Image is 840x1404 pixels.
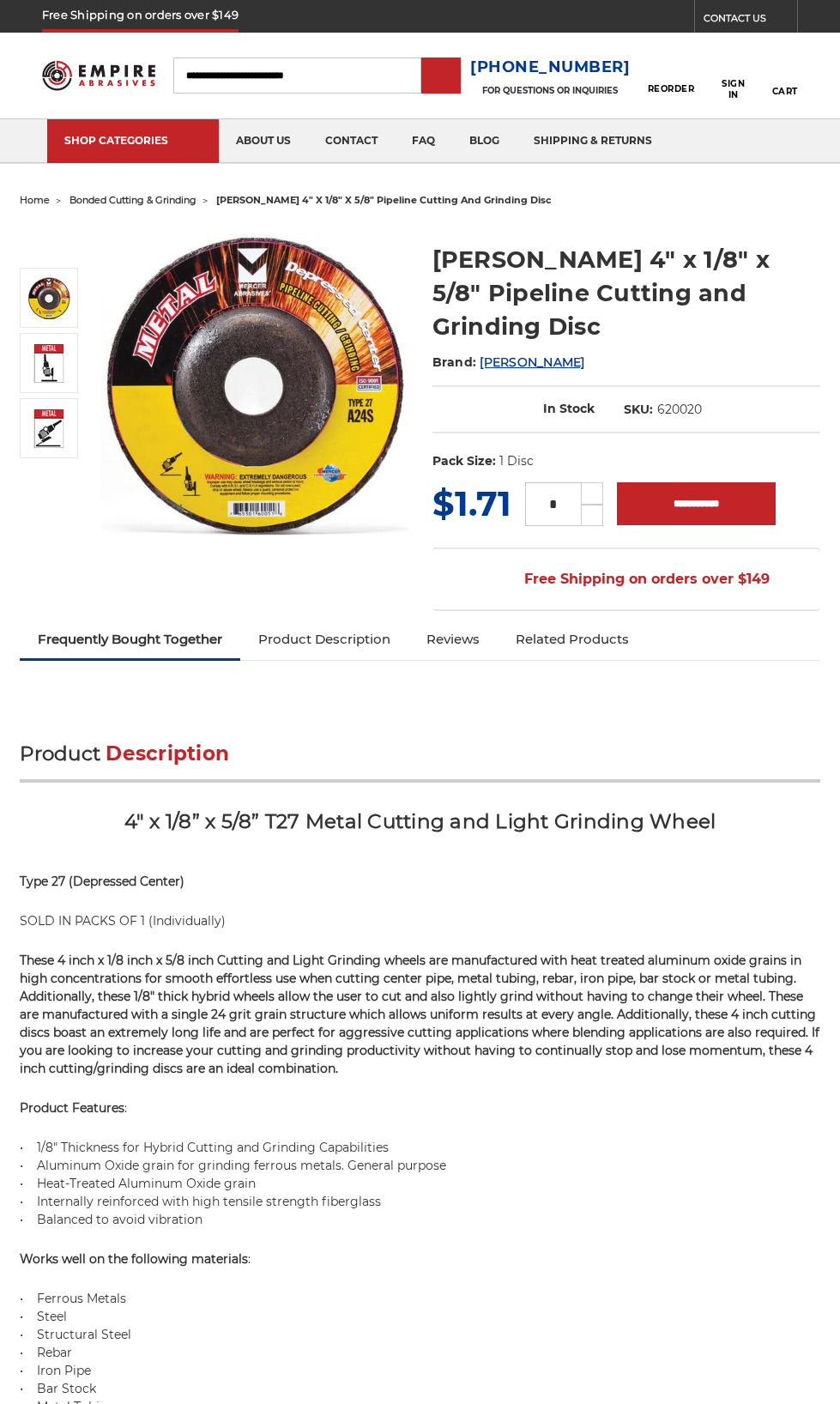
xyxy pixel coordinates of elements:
strong: Works well on the following materials [20,1251,248,1267]
dd: 1 Disc [499,452,534,470]
span: Sign In [717,78,749,100]
span: $1.71 [432,482,511,524]
p: : [20,1099,819,1117]
a: blog [452,119,517,163]
p: • 1/8" Thickness for Hybrid Cutting and Grinding Capabilities • Aluminum Oxide grain for grinding... [20,1139,819,1229]
span: Free Shipping on orders over $149 [483,562,770,596]
img: Empire Abrasives [42,53,155,98]
p: FOR QUESTIONS OR INQUIRIES [470,85,631,96]
input: Submit [424,59,458,94]
a: Reviews [408,620,498,658]
span: Reorder [648,83,695,94]
span: Brand: [432,354,477,370]
a: [PHONE_NUMBER] [470,55,631,80]
img: Mercer 4" x 1/8" x 5/8" Pipeline Cutting and Grinding Disc [27,344,70,383]
a: faq [395,119,452,163]
img: Mercer 4" x 1/8" x 5/8 Cutting and Light Grinding Wheel [27,276,70,319]
dd: 620020 [657,401,702,419]
img: Mercer 4" x 1/8" x 5/8 Cutting and Light Grinding Wheel [100,228,408,536]
img: Mercer 4" x 1/8" x 5/8" Pipeline Cutting and Grinding Disc [27,409,70,448]
a: SHOP CATEGORIES [47,119,219,163]
a: home [20,194,50,206]
span: Cart [772,86,798,97]
a: [PERSON_NAME] [480,354,584,370]
span: Description [106,741,229,766]
span: [PERSON_NAME] 4" x 1/8" x 5/8" pipeline cutting and grinding disc [216,194,552,206]
a: about us [219,119,308,163]
a: contact [308,119,395,163]
a: Frequently Bought Together [20,620,240,658]
strong: Product Features [20,1100,124,1116]
strong: 4" x 1/8” x 5/8” T27 Metal Cutting and Light Grinding Wheel [124,809,716,833]
span: These 4 inch x 1/8 inch x 5/8 inch Cutting and Light Grinding wheels are manufactured with heat t... [20,953,819,1076]
a: Reorder [648,57,695,94]
dt: SKU: [624,401,653,419]
strong: Type 27 (Depressed Center) [20,874,184,889]
h1: [PERSON_NAME] 4" x 1/8" x 5/8" Pipeline Cutting and Grinding Disc [432,243,820,343]
span: In Stock [543,401,595,416]
p: : [20,1250,819,1268]
a: Related Products [498,620,647,658]
a: shipping & returns [517,119,669,163]
a: CONTACT US [704,9,797,33]
a: Product Description [240,620,408,658]
dt: Pack Size: [432,452,496,470]
span: Product [20,741,100,766]
a: bonded cutting & grinding [69,194,196,206]
a: Cart [772,51,798,100]
div: SHOP CATEGORIES [64,134,202,147]
p: SOLD IN PACKS OF 1 (Individually) [20,912,819,930]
